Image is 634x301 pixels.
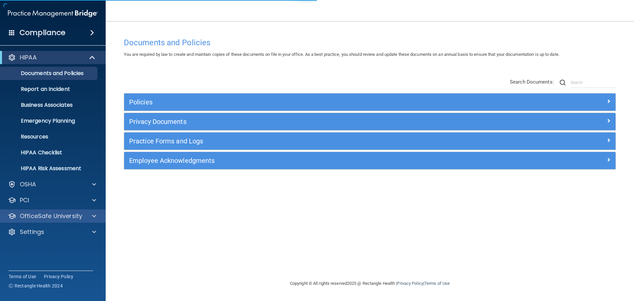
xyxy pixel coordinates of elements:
h5: Privacy Documents [129,118,488,125]
h5: Employee Acknowledgments [129,157,488,164]
a: OfficeSafe University [8,212,96,220]
p: HIPAA [20,54,37,61]
p: Business Associates [4,102,94,108]
h4: Compliance [19,28,65,37]
a: PCI [8,196,96,204]
a: Practice Forms and Logs [129,136,611,146]
a: Privacy Policy [397,281,423,286]
a: Terms of Use [9,273,36,280]
h5: Practice Forms and Logs [129,137,488,145]
a: HIPAA [8,54,96,61]
h4: Documents and Policies [124,38,616,47]
a: Privacy Documents [129,116,611,127]
a: Terms of Use [424,281,450,286]
span: You are required by law to create and maintain copies of these documents on file in your office. ... [124,52,559,57]
a: Employee Acknowledgments [129,155,611,166]
img: ic-search.3b580494.png [560,80,566,86]
a: Settings [8,228,96,236]
div: Copyright © All rights reserved 2025 @ Rectangle Health | | [249,273,490,294]
a: Policies [129,97,611,107]
a: Privacy Policy [44,273,74,280]
p: Documents and Policies [4,70,94,77]
input: Search [571,78,616,88]
p: PCI [20,196,29,204]
p: Report an Incident [4,86,94,93]
p: OSHA [20,180,36,188]
span: Search Documents: [510,79,554,85]
p: Emergency Planning [4,118,94,124]
h5: Policies [129,98,488,106]
img: PMB logo [8,7,98,20]
span: Ⓒ Rectangle Health 2024 [9,282,63,289]
p: HIPAA Risk Assessment [4,165,94,172]
p: Settings [20,228,44,236]
p: Resources [4,133,94,140]
p: OfficeSafe University [20,212,82,220]
p: HIPAA Checklist [4,149,94,156]
a: OSHA [8,180,96,188]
